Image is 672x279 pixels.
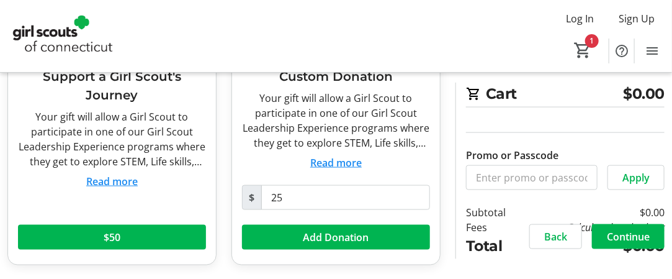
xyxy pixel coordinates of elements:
button: Help [609,39,634,63]
button: Read more [310,155,362,170]
h3: Custom Donation [242,67,430,86]
span: $ [242,185,262,210]
h3: Support a Girl Scout's Journey [18,67,206,104]
button: Cart [571,39,594,62]
span: Back [544,229,567,244]
span: Continue [607,229,650,244]
h2: Cart [466,83,665,107]
span: Log In [566,11,594,26]
button: Apply [607,165,665,190]
input: Donation Amount [261,185,430,210]
div: Your gift will allow a Girl Scout to participate in one of our Girl Scout Leadership Experience p... [18,109,206,169]
button: Menu [640,39,665,63]
span: $0.00 [624,83,665,104]
button: Read more [86,174,138,189]
div: Your gift will allow a Girl Scout to participate in one of our Girl Scout Leadership Experience p... [242,91,430,150]
span: $50 [104,230,120,245]
img: Girl Scouts of Connecticut's Logo [7,5,118,67]
button: Continue [592,224,665,249]
button: Log In [556,9,604,29]
button: Add Donation [242,225,430,250]
td: Subtotal [466,205,524,220]
td: $0.00 [524,205,665,220]
button: Back [529,224,582,249]
button: $50 [18,225,206,250]
button: Sign Up [609,9,665,29]
span: Sign Up [619,11,655,26]
span: Add Donation [303,230,369,245]
span: Apply [622,170,650,185]
label: Promo or Passcode [466,148,558,163]
input: Enter promo or passcode [466,165,598,190]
